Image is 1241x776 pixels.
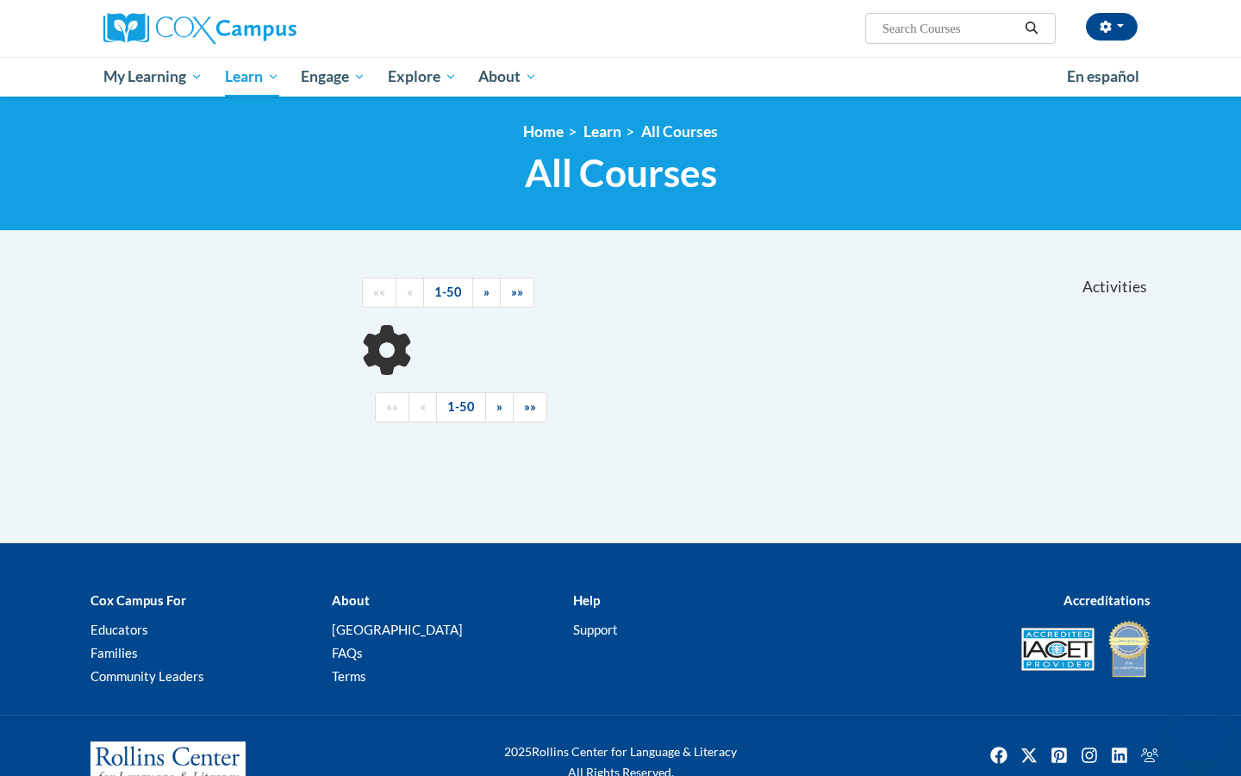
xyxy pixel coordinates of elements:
[436,392,486,422] a: 1-50
[523,122,564,141] a: Home
[1107,619,1151,679] img: IDA® Accredited
[1136,742,1163,769] img: Facebook group icon
[500,278,534,308] a: End
[90,668,204,684] a: Community Leaders
[985,742,1013,769] img: Facebook icon
[1106,742,1133,769] a: Linkedin
[375,392,409,422] a: Begining
[332,592,370,608] b: About
[504,744,532,759] span: 2025
[985,742,1013,769] a: Facebook
[90,645,138,660] a: Families
[478,66,537,87] span: About
[78,57,1163,97] div: Main menu
[573,592,600,608] b: Help
[386,399,398,414] span: ««
[1056,59,1151,95] a: En español
[525,150,717,196] span: All Courses
[1172,707,1227,762] iframe: Button to launch messaging window
[103,66,203,87] span: My Learning
[1136,742,1163,769] a: Facebook Group
[1045,742,1073,769] a: Pinterest
[332,668,366,684] a: Terms
[1015,742,1043,769] a: Twitter
[103,13,296,44] img: Cox Campus
[373,285,385,299] span: ««
[362,278,396,308] a: Begining
[1067,67,1139,85] span: En español
[1082,278,1147,297] span: Activities
[90,622,148,637] a: Educators
[583,122,621,141] a: Learn
[1106,742,1133,769] img: LinkedIn icon
[468,57,549,97] a: About
[641,122,718,141] a: All Courses
[90,592,186,608] b: Cox Campus For
[1076,742,1103,769] a: Instagram
[513,392,547,422] a: End
[396,278,424,308] a: Previous
[1045,742,1073,769] img: Pinterest icon
[1086,13,1138,41] button: Account Settings
[407,285,413,299] span: «
[332,645,363,660] a: FAQs
[1015,742,1043,769] img: Twitter icon
[524,399,536,414] span: »»
[377,57,468,97] a: Explore
[496,399,502,414] span: »
[1019,18,1045,39] button: Search
[1076,742,1103,769] img: Instagram icon
[472,278,501,308] a: Next
[1021,628,1094,671] img: Accredited IACET® Provider
[881,18,1019,39] input: Search Courses
[511,285,523,299] span: »»
[103,13,431,44] a: Cox Campus
[225,66,279,87] span: Learn
[92,57,214,97] a: My Learning
[420,399,426,414] span: «
[290,57,377,97] a: Engage
[408,392,437,422] a: Previous
[301,66,365,87] span: Engage
[423,278,473,308] a: 1-50
[1063,592,1151,608] b: Accreditations
[483,285,490,299] span: »
[214,57,290,97] a: Learn
[573,622,618,637] a: Support
[332,622,463,637] a: [GEOGRAPHIC_DATA]
[388,66,457,87] span: Explore
[485,392,514,422] a: Next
